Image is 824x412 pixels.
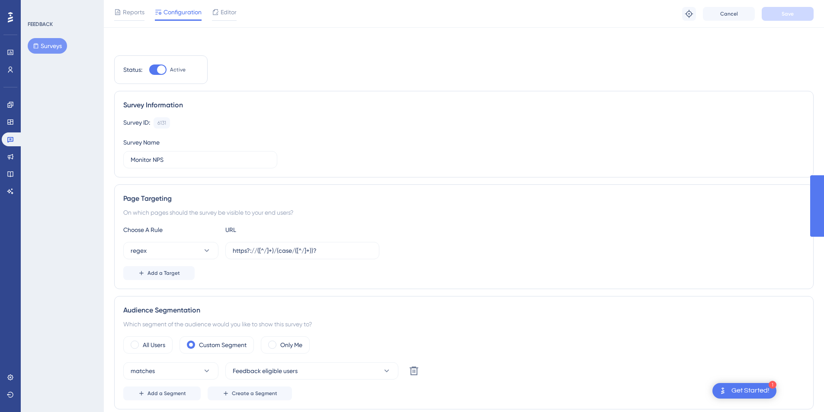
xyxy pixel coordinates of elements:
[123,207,805,218] div: On which pages should the survey be visible to your end users?
[718,386,728,396] img: launcher-image-alternative-text
[28,21,53,28] div: FEEDBACK
[131,245,147,256] span: regex
[164,7,202,17] span: Configuration
[123,225,218,235] div: Choose A Rule
[123,117,150,129] div: Survey ID:
[170,66,186,73] span: Active
[131,366,155,376] span: matches
[233,246,372,255] input: yourwebsite.com/path
[123,386,201,400] button: Add a Segment
[123,100,805,110] div: Survey Information
[147,270,180,277] span: Add a Target
[233,366,298,376] span: Feedback eligible users
[221,7,237,17] span: Editor
[199,340,247,350] label: Custom Segment
[131,155,270,164] input: Type your Survey name
[147,390,186,397] span: Add a Segment
[232,390,277,397] span: Create a Segment
[123,305,805,315] div: Audience Segmentation
[157,119,166,126] div: 6131
[123,193,805,204] div: Page Targeting
[123,7,144,17] span: Reports
[123,266,195,280] button: Add a Target
[123,362,218,380] button: matches
[762,7,814,21] button: Save
[769,381,776,389] div: 1
[28,38,67,54] button: Surveys
[123,242,218,259] button: regex
[143,340,165,350] label: All Users
[720,10,738,17] span: Cancel
[225,362,398,380] button: Feedback eligible users
[123,319,805,329] div: Which segment of the audience would you like to show this survey to?
[208,386,292,400] button: Create a Segment
[123,137,160,148] div: Survey Name
[225,225,321,235] div: URL
[712,383,776,399] div: Open Get Started! checklist, remaining modules: 1
[703,7,755,21] button: Cancel
[123,64,142,75] div: Status:
[280,340,302,350] label: Only Me
[788,378,814,404] iframe: UserGuiding AI Assistant Launcher
[782,10,794,17] span: Save
[731,386,769,396] div: Get Started!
